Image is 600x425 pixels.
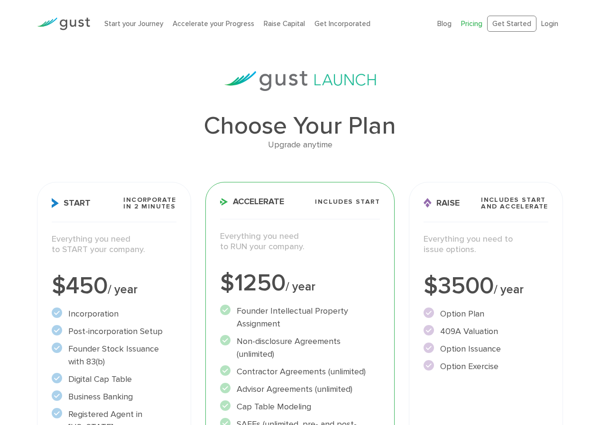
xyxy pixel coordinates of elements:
[494,282,524,297] span: / year
[52,373,176,386] li: Digital Cap Table
[220,231,380,253] p: Everything you need to RUN your company.
[424,360,548,373] li: Option Exercise
[52,234,176,255] p: Everything you need to START your company.
[220,198,284,206] span: Accelerate
[481,197,548,210] span: Includes START and ACCELERATE
[224,71,376,91] img: gust-launch-logos.svg
[37,114,563,138] h1: Choose Your Plan
[104,19,163,28] a: Start your Journey
[315,199,380,205] span: Includes START
[52,325,176,338] li: Post-incorporation Setup
[220,400,380,413] li: Cap Table Modeling
[220,271,380,295] div: $1250
[424,343,548,355] li: Option Issuance
[424,234,548,255] p: Everything you need to issue options.
[424,198,432,208] img: Raise Icon
[37,138,563,152] div: Upgrade anytime
[220,383,380,396] li: Advisor Agreements (unlimited)
[424,274,548,298] div: $3500
[461,19,482,28] a: Pricing
[220,305,380,330] li: Founder Intellectual Property Assignment
[541,19,558,28] a: Login
[264,19,305,28] a: Raise Capital
[286,280,315,294] span: / year
[52,274,176,298] div: $450
[424,198,460,208] span: Raise
[52,307,176,320] li: Incorporation
[52,390,176,403] li: Business Banking
[123,197,176,210] span: Incorporate in 2 Minutes
[424,307,548,320] li: Option Plan
[108,282,138,297] span: / year
[173,19,254,28] a: Accelerate your Progress
[487,16,536,32] a: Get Started
[220,198,228,206] img: Accelerate Icon
[437,19,452,28] a: Blog
[220,365,380,378] li: Contractor Agreements (unlimited)
[37,18,90,30] img: Gust Logo
[52,198,59,208] img: Start Icon X2
[314,19,370,28] a: Get Incorporated
[52,198,91,208] span: Start
[220,335,380,361] li: Non-disclosure Agreements (unlimited)
[424,325,548,338] li: 409A Valuation
[52,343,176,368] li: Founder Stock Issuance with 83(b)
